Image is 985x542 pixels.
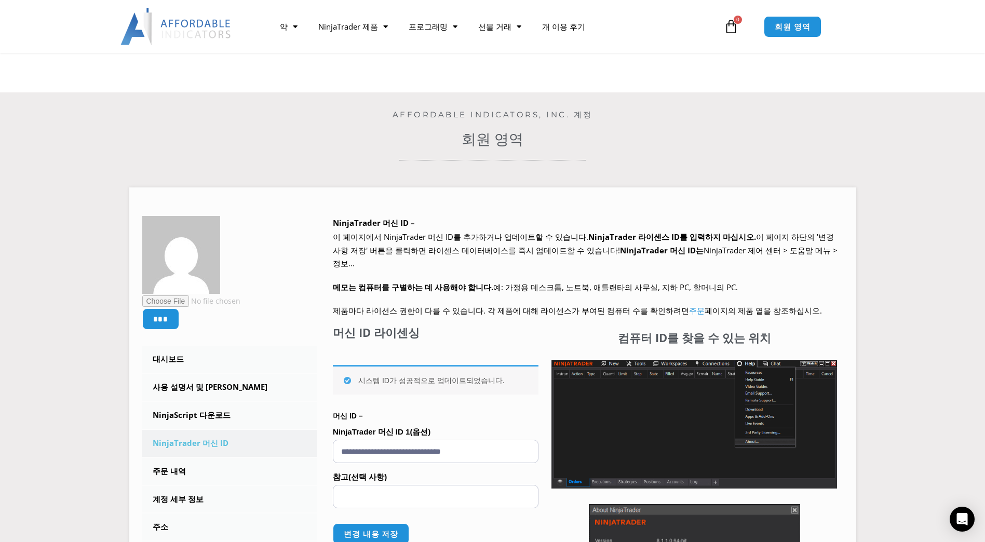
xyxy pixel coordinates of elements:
[348,472,387,481] span: (선택 사항)
[269,15,721,38] nav: 메뉴
[142,374,318,401] a: 사용 설명서 및 [PERSON_NAME]
[280,21,288,32] font: 약
[409,21,448,32] font: 프로그래밍
[333,326,538,339] h4: 머신 ID 라이센싱
[333,305,822,316] span: 제품마다 라이선스 권한이 다를 수 있습니다. 각 제품에 대해 라이센스가 부여된 컴퓨터 수를 확인하려면 페이지의 제품 열을 참조하십시오.
[478,21,511,32] font: 선물 거래
[308,15,398,38] a: NinjaTrader 제품
[950,507,975,532] div: 인터콤 메신저 열기
[269,15,308,38] a: 약
[333,232,588,242] span: 이 페이지에서 NinjaTrader 머신 ID를 추가하거나 업데이트할 수 있습니다.
[142,513,318,540] a: 주소
[410,427,430,436] span: (옵션)
[142,458,318,485] a: 주문 내역
[142,216,220,294] img: 1ba90e9fa53fd0397b1bfccdbd18c0bbece29c5906af7b2e563ad9906ef7c96a
[532,15,596,38] a: 개 이용 후기
[398,15,468,38] a: 프로그래밍
[462,130,523,148] a: 회원 영역
[333,469,538,485] label: 참고
[588,232,756,242] b: NinjaTrader 라이센스 ID를 입력하지 마십시오.
[551,331,837,344] h4: 컴퓨터 ID를 찾을 수 있는 위치
[551,360,837,489] img: Screenshot 2025-01-17 1155544 | Affordable Indicators – NinjaTrader
[333,282,493,292] strong: 메모는 컴퓨터를 구별하는 데 사용해야 합니다.
[142,402,318,429] a: NinjaScript 다운로드
[734,16,742,24] span: 0
[318,21,378,32] font: NinjaTrader 제품
[333,232,838,268] span: 이 페이지 하단의 '변경 사항 저장' 버튼을 클릭하면 라이센스 데이터베이스를 즉시 업데이트할 수 있습니다! NinjaTrader 제어 센터 > 도움말 메뉴 > 정보...
[620,245,704,255] strong: NinjaTrader 머신 ID는
[333,365,538,395] div: 시스템 ID가 성공적으로 업데이트되었습니다.
[468,15,532,38] a: 선물 거래
[775,23,811,31] span: 회원 영역
[142,486,318,513] a: 계정 세부 정보
[689,305,705,316] a: 주문
[333,412,363,420] strong: 머신 ID –
[333,218,415,228] b: NinjaTrader 머신 ID –
[708,11,754,42] a: 0
[333,424,538,440] label: NinjaTrader 머신 ID 1
[393,110,593,119] a: Affordable Indicators, Inc. 계정
[764,16,821,37] a: 회원 영역
[333,282,738,292] span: 예: 가정용 데스크톱, 노트북, 애틀랜타의 사무실, 지하 PC, 할머니의 PC.
[142,430,318,457] a: NinjaTrader 머신 ID
[142,346,318,373] a: 대시보드
[120,8,232,45] img: LogoAI | Affordable Indicators – NinjaTrader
